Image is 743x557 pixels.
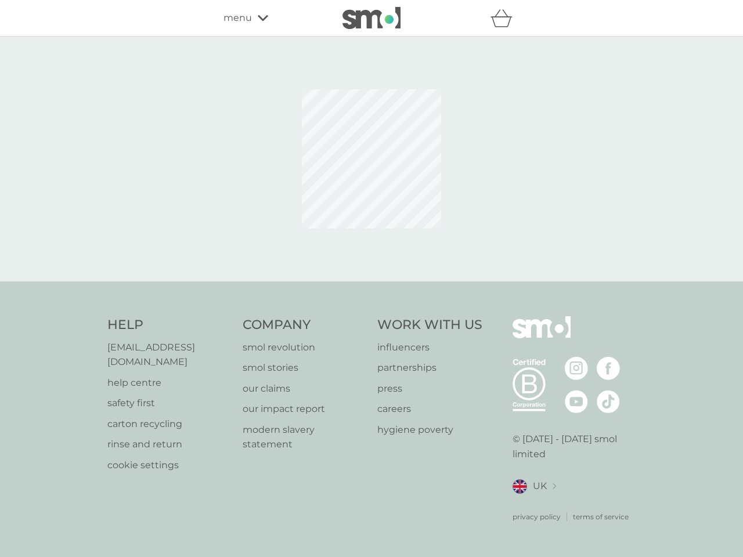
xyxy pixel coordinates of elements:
a: press [377,381,482,396]
img: visit the smol Tiktok page [597,390,620,413]
a: influencers [377,340,482,355]
span: UK [533,479,547,494]
img: visit the smol Facebook page [597,357,620,380]
h4: Help [107,316,231,334]
a: carton recycling [107,417,231,432]
a: careers [377,402,482,417]
a: hygiene poverty [377,422,482,437]
a: partnerships [377,360,482,375]
a: smol stories [243,360,366,375]
img: smol [513,316,571,356]
img: select a new location [553,483,556,490]
a: [EMAIL_ADDRESS][DOMAIN_NAME] [107,340,231,370]
img: smol [342,7,401,29]
a: safety first [107,396,231,411]
a: our claims [243,381,366,396]
a: help centre [107,375,231,390]
a: our impact report [243,402,366,417]
a: rinse and return [107,437,231,452]
h4: Work With Us [377,316,482,334]
a: modern slavery statement [243,422,366,452]
img: UK flag [513,479,527,494]
img: visit the smol Youtube page [565,390,588,413]
a: terms of service [573,511,629,522]
span: menu [223,10,252,26]
a: smol revolution [243,340,366,355]
img: visit the smol Instagram page [565,357,588,380]
a: privacy policy [513,511,561,522]
a: cookie settings [107,458,231,473]
p: © [DATE] - [DATE] smol limited [513,432,636,461]
div: basket [490,6,520,30]
h4: Company [243,316,366,334]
